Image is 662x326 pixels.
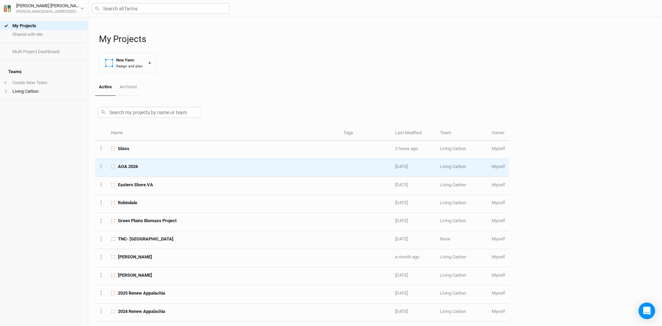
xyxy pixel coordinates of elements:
span: Aug 25, 2025 1:33 PM [395,200,408,205]
td: Living Carbon [436,249,488,267]
div: Design and plan [116,63,143,69]
span: andy@livingcarbon.com [492,273,505,278]
button: New FarmDesign and plan+ [99,53,157,73]
td: Living Carbon [436,141,488,159]
span: Jul 23, 2025 3:49 PM [395,290,408,296]
span: + [4,80,7,86]
span: Phillips [118,254,152,260]
span: Green Plains Biomass Project [118,218,177,224]
div: [PERSON_NAME] [PERSON_NAME] [16,2,80,9]
span: 2025 Renew Appalachia [118,290,165,296]
td: Living Carbon [436,195,488,213]
span: andy@livingcarbon.com [492,146,505,151]
td: Living Carbon [436,213,488,231]
span: Aug 22, 2025 8:26 AM [395,218,408,223]
input: Search all farms [92,3,230,14]
span: Wisniewski [118,272,152,278]
td: Living Carbon [436,285,488,303]
div: New Farm [116,57,143,63]
td: None [436,231,488,249]
span: andy@livingcarbon.com [492,290,505,296]
span: 2024 Renew Appalachia [118,308,165,315]
th: Last Modified [391,126,436,141]
a: Active [95,79,116,96]
span: AOA 2026 [118,164,138,170]
button: [PERSON_NAME] [PERSON_NAME][PERSON_NAME][EMAIL_ADDRESS][DOMAIN_NAME] [3,2,84,14]
span: andy@livingcarbon.com [492,236,505,241]
td: Living Carbon [436,159,488,177]
span: Aug 26, 2025 9:06 AM [395,182,408,187]
h4: Teams [4,65,84,79]
th: Tags [340,126,391,141]
span: andy@livingcarbon.com [492,200,505,205]
span: Glass [118,146,129,152]
div: Open Intercom Messenger [639,303,655,319]
span: Sep 8, 2025 8:24 AM [395,146,418,151]
span: Robindale [118,200,137,206]
h1: My Projects [99,34,655,45]
span: Jul 23, 2025 3:55 PM [395,273,408,278]
span: Eastern Shore VA [118,182,153,188]
div: [PERSON_NAME][EMAIL_ADDRESS][DOMAIN_NAME] [16,9,80,14]
div: + [148,59,151,67]
input: Search my projects by name or team [98,107,201,118]
span: andy@livingcarbon.com [492,254,505,259]
th: Team [436,126,488,141]
td: Living Carbon [436,177,488,195]
span: andy@livingcarbon.com [492,164,505,169]
span: Aug 19, 2025 10:45 AM [395,236,408,241]
a: Archived [116,79,140,95]
span: Aug 13, 2025 12:28 PM [395,254,419,259]
th: Name [107,126,340,141]
td: Living Carbon [436,267,488,285]
span: andy@livingcarbon.com [492,182,505,187]
span: TNC- VA [118,236,173,242]
th: Owner [488,126,509,141]
span: andy@livingcarbon.com [492,309,505,314]
span: Jul 23, 2025 3:27 PM [395,309,408,314]
span: Sep 5, 2025 11:55 AM [395,164,408,169]
td: Living Carbon [436,304,488,322]
span: andy@livingcarbon.com [492,218,505,223]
